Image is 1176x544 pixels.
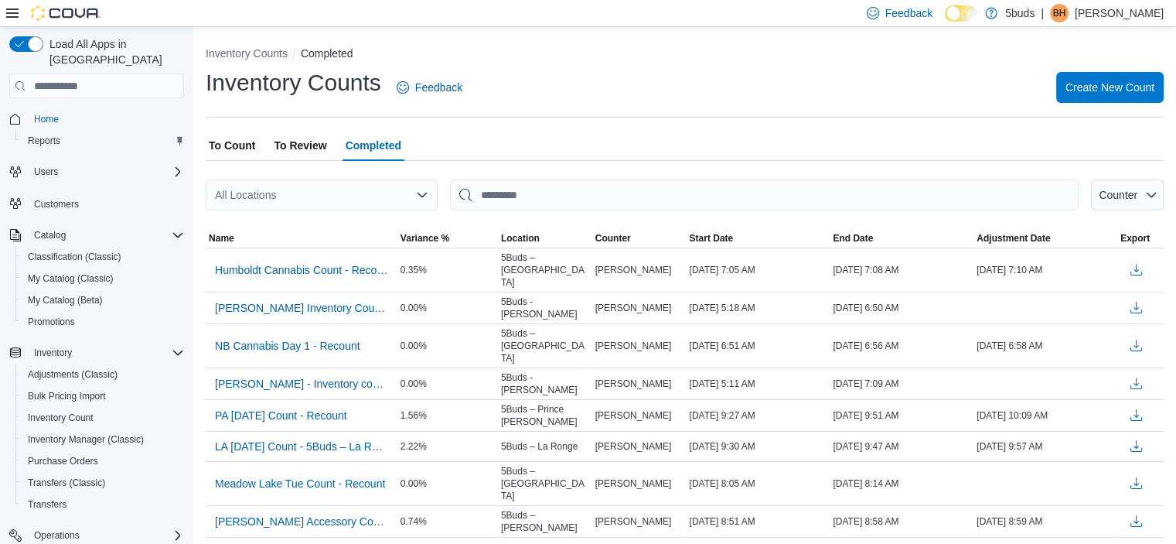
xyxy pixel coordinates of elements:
[28,226,72,245] button: Catalog
[209,472,391,495] button: Meadow Lake Tue Count - Recount
[15,472,190,494] button: Transfers (Classic)
[28,110,65,128] a: Home
[22,409,184,427] span: Inventory Count
[595,340,672,352] span: [PERSON_NAME]
[28,226,184,245] span: Catalog
[977,232,1050,245] span: Adjustment Date
[595,515,672,528] span: [PERSON_NAME]
[397,299,498,317] div: 0.00%
[397,474,498,493] div: 0.00%
[595,477,672,490] span: [PERSON_NAME]
[415,80,462,95] span: Feedback
[22,248,128,266] a: Classification (Classic)
[686,474,830,493] div: [DATE] 8:05 AM
[28,477,105,489] span: Transfers (Classic)
[43,36,184,67] span: Load All Apps in [GEOGRAPHIC_DATA]
[397,375,498,393] div: 0.00%
[973,437,1117,456] div: [DATE] 9:57 AM
[28,498,66,511] span: Transfers
[215,439,388,454] span: LA [DATE] Count - 5Buds – La Ronge - Recount
[397,337,498,355] div: 0.00%
[595,302,672,314] span: [PERSON_NAME]
[209,258,394,282] button: Humboldt Cannabis Count - Recount
[34,229,66,241] span: Catalog
[450,180,1079,210] input: This is a search bar. After typing your query, hit enter to filter the results lower in the page.
[209,435,394,458] button: LA [DATE] Count - 5Buds – La Ronge - Recount
[595,264,672,276] span: [PERSON_NAME]
[28,368,118,381] span: Adjustments (Classic)
[15,311,190,333] button: Promotions
[830,229,973,248] button: End Date
[215,514,388,529] span: [PERSON_NAME] Accessory Count - Recount
[689,232,733,245] span: Start Date
[22,291,184,310] span: My Catalog (Beta)
[22,313,184,331] span: Promotions
[22,313,81,331] a: Promotions
[686,512,830,531] div: [DATE] 8:51 AM
[1050,4,1069,22] div: Brittany Hanninen
[22,291,109,310] a: My Catalog (Beta)
[498,462,592,505] div: 5Buds – [GEOGRAPHIC_DATA]
[28,412,94,424] span: Inventory Count
[28,193,184,213] span: Customers
[830,406,973,425] div: [DATE] 9:51 AM
[397,512,498,531] div: 0.74%
[1053,4,1066,22] span: BH
[28,163,184,181] span: Users
[209,404,353,427] button: PA [DATE] Count - Recount
[686,337,830,355] div: [DATE] 6:51 AM
[15,407,190,429] button: Inventory Count
[209,130,255,161] span: To Count
[973,229,1117,248] button: Adjustment Date
[209,372,394,395] button: [PERSON_NAME] - Inventory count [DATE] - 5Buds - [GEOGRAPHIC_DATA]
[22,365,124,384] a: Adjustments (Classic)
[215,338,360,354] span: NB Cannabis Day 1 - Recount
[15,130,190,152] button: Reports
[209,510,394,533] button: [PERSON_NAME] Accessory Count - Recount
[1005,4,1035,22] p: 5buds
[15,429,190,450] button: Inventory Manager (Classic)
[830,437,973,456] div: [DATE] 9:47 AM
[22,387,112,405] a: Bulk Pricing Import
[498,324,592,368] div: 5Buds – [GEOGRAPHIC_DATA]
[22,430,184,449] span: Inventory Manager (Classic)
[498,506,592,537] div: 5Buds – [PERSON_NAME]
[34,113,59,125] span: Home
[28,195,85,214] a: Customers
[15,450,190,472] button: Purchase Orders
[686,229,830,248] button: Start Date
[3,224,190,246] button: Catalog
[22,452,184,470] span: Purchase Orders
[28,316,75,328] span: Promotions
[209,296,394,320] button: [PERSON_NAME] Inventory Count [DATE]
[830,512,973,531] div: [DATE] 8:58 AM
[3,342,190,364] button: Inventory
[206,46,1164,64] nav: An example of EuiBreadcrumbs
[830,261,973,279] div: [DATE] 7:08 AM
[15,494,190,515] button: Transfers
[28,109,184,128] span: Home
[301,47,353,60] button: Completed
[22,474,111,492] a: Transfers (Classic)
[206,229,397,248] button: Name
[945,5,977,22] input: Dark Mode
[22,269,184,288] span: My Catalog (Classic)
[498,248,592,292] div: 5Buds – [GEOGRAPHIC_DATA]
[1091,180,1164,210] button: Counter
[595,378,672,390] span: [PERSON_NAME]
[346,130,401,161] span: Completed
[22,248,184,266] span: Classification (Classic)
[3,161,190,183] button: Users
[1099,189,1137,201] span: Counter
[686,299,830,317] div: [DATE] 5:18 AM
[28,390,106,402] span: Bulk Pricing Import
[22,132,184,150] span: Reports
[885,5,932,21] span: Feedback
[34,347,72,359] span: Inventory
[397,229,498,248] button: Variance %
[1075,4,1164,22] p: [PERSON_NAME]
[28,455,98,467] span: Purchase Orders
[215,262,388,278] span: Humboldt Cannabis Count - Recount
[22,474,184,492] span: Transfers (Classic)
